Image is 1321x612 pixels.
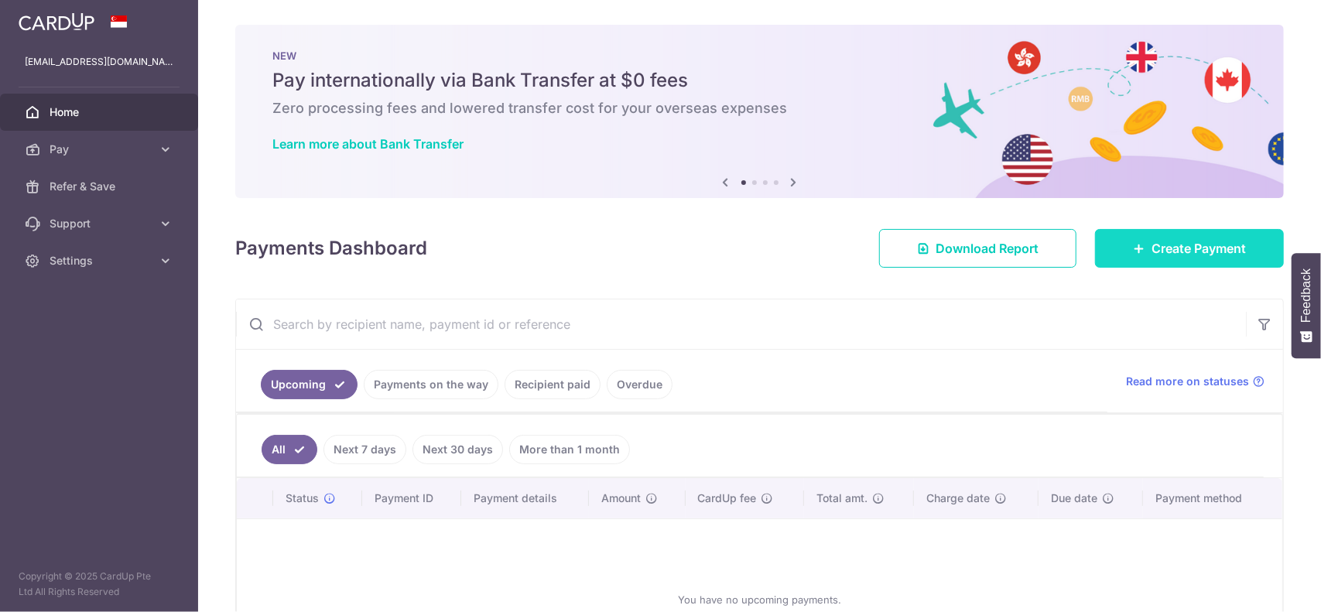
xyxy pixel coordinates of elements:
span: Home [50,104,152,120]
a: Learn more about Bank Transfer [272,136,464,152]
span: Read more on statuses [1126,374,1249,389]
input: Search by recipient name, payment id or reference [236,299,1246,349]
span: Status [286,491,319,506]
a: Download Report [879,229,1076,268]
th: Payment method [1143,478,1282,518]
p: NEW [272,50,1247,62]
a: Payments on the way [364,370,498,399]
h4: Payments Dashboard [235,234,427,262]
p: [EMAIL_ADDRESS][DOMAIN_NAME] [25,54,173,70]
h5: Pay internationally via Bank Transfer at $0 fees [272,68,1247,93]
img: CardUp [19,12,94,31]
span: Support [50,216,152,231]
a: Upcoming [261,370,358,399]
span: Charge date [926,491,990,506]
span: CardUp fee [698,491,757,506]
span: Download Report [936,239,1039,258]
a: More than 1 month [509,435,630,464]
th: Payment details [461,478,590,518]
h6: Zero processing fees and lowered transfer cost for your overseas expenses [272,99,1247,118]
a: Recipient paid [505,370,601,399]
span: Total amt. [816,491,868,506]
th: Payment ID [362,478,461,518]
img: Bank transfer banner [235,25,1284,198]
a: Read more on statuses [1126,374,1265,389]
span: Create Payment [1152,239,1246,258]
span: Refer & Save [50,179,152,194]
span: Feedback [1299,268,1313,323]
span: Amount [601,491,641,506]
span: Due date [1051,491,1097,506]
button: Feedback - Show survey [1292,253,1321,358]
span: Settings [50,253,152,268]
a: Create Payment [1095,229,1284,268]
a: All [262,435,317,464]
a: Next 30 days [412,435,503,464]
a: Next 7 days [323,435,406,464]
a: Overdue [607,370,672,399]
span: Pay [50,142,152,157]
span: Help [35,11,67,25]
